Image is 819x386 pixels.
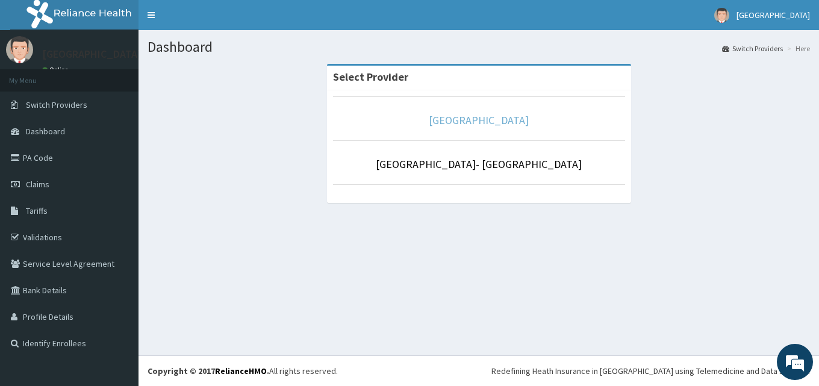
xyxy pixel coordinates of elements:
div: Redefining Heath Insurance in [GEOGRAPHIC_DATA] using Telemedicine and Data Science! [491,365,810,377]
footer: All rights reserved. [139,355,819,386]
a: Switch Providers [722,43,783,54]
a: [GEOGRAPHIC_DATA]- [GEOGRAPHIC_DATA] [376,157,582,171]
span: [GEOGRAPHIC_DATA] [736,10,810,20]
a: [GEOGRAPHIC_DATA] [429,113,529,127]
img: User Image [6,36,33,63]
strong: Copyright © 2017 . [148,366,269,376]
a: RelianceHMO [215,366,267,376]
img: d_794563401_company_1708531726252_794563401 [22,60,49,90]
div: Chat with us now [63,67,202,83]
span: Dashboard [26,126,65,137]
span: We're online! [70,116,166,238]
a: Online [42,66,71,74]
img: User Image [714,8,729,23]
strong: Select Provider [333,70,408,84]
div: Minimize live chat window [198,6,226,35]
span: Switch Providers [26,99,87,110]
li: Here [784,43,810,54]
span: Claims [26,179,49,190]
span: Tariffs [26,205,48,216]
h1: Dashboard [148,39,810,55]
p: [GEOGRAPHIC_DATA] [42,49,142,60]
textarea: Type your message and hit 'Enter' [6,258,229,300]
